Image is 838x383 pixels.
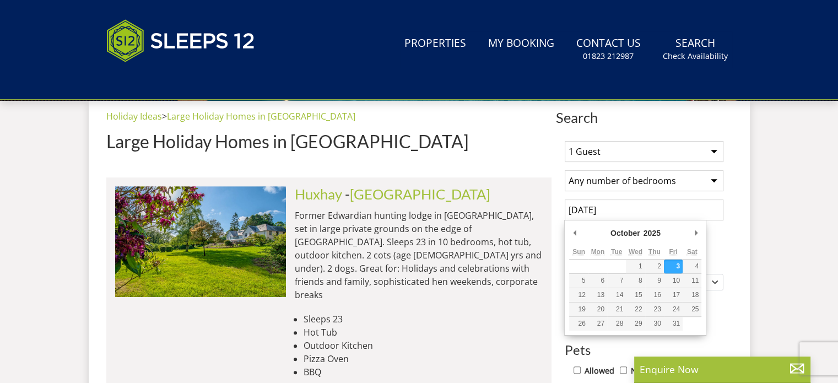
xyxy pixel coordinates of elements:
button: 4 [683,260,701,273]
button: 7 [607,274,626,288]
button: 11 [683,274,701,288]
div: 2025 [642,225,662,241]
span: Search [556,110,732,125]
abbr: Sunday [572,248,585,256]
button: Previous Month [569,225,580,241]
input: Arrival Date [565,199,723,220]
abbr: Saturday [687,248,698,256]
span: > [162,110,167,122]
button: 26 [569,317,588,331]
a: Properties [400,31,471,56]
button: 9 [645,274,664,288]
small: Check Availability [663,51,728,62]
button: 21 [607,303,626,316]
button: 28 [607,317,626,331]
img: duxhams-somerset-holiday-accomodation-sleeps-12.original.jpg [115,186,286,296]
button: 27 [588,317,607,331]
li: Hot Tub [304,326,543,339]
button: Next Month [690,225,701,241]
abbr: Wednesday [629,248,642,256]
h3: Pets [565,343,723,357]
abbr: Friday [669,248,677,256]
button: 20 [588,303,607,316]
li: Pizza Oven [304,352,543,365]
button: 22 [626,303,645,316]
div: October [609,225,642,241]
button: 29 [626,317,645,331]
a: Contact Us01823 212987 [572,31,645,67]
li: Outdoor Kitchen [304,339,543,352]
p: Enquire Now [640,362,805,376]
button: 14 [607,288,626,302]
button: 15 [626,288,645,302]
button: 17 [664,288,683,302]
button: 2 [645,260,664,273]
button: 31 [664,317,683,331]
abbr: Tuesday [611,248,622,256]
button: 8 [626,274,645,288]
button: 16 [645,288,664,302]
button: 30 [645,317,664,331]
abbr: Thursday [648,248,661,256]
span: - [345,186,490,202]
abbr: Monday [591,248,604,256]
li: Sleeps 23 [304,312,543,326]
iframe: Customer reviews powered by Trustpilot [101,75,217,84]
p: Former Edwardian hunting lodge in [GEOGRAPHIC_DATA], set in large private grounds on the edge of ... [295,209,543,301]
a: Holiday Ideas [106,110,162,122]
button: 12 [569,288,588,302]
a: [GEOGRAPHIC_DATA] [350,186,490,202]
small: 01823 212987 [583,51,634,62]
button: 24 [664,303,683,316]
button: 5 [569,274,588,288]
label: Allowed [585,365,614,377]
button: 23 [645,303,664,316]
li: BBQ [304,365,543,379]
button: 18 [683,288,701,302]
a: Huxhay [295,186,342,202]
button: 6 [588,274,607,288]
img: Sleeps 12 [106,13,255,68]
h1: Large Holiday Homes in [GEOGRAPHIC_DATA] [106,132,552,151]
label: Not Allowed [631,365,677,377]
button: 10 [664,274,683,288]
button: 3 [664,260,683,273]
button: 1 [626,260,645,273]
a: Large Holiday Homes in [GEOGRAPHIC_DATA] [167,110,355,122]
button: 13 [588,288,607,302]
button: 19 [569,303,588,316]
a: My Booking [484,31,559,56]
button: 25 [683,303,701,316]
a: SearchCheck Availability [658,31,732,67]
